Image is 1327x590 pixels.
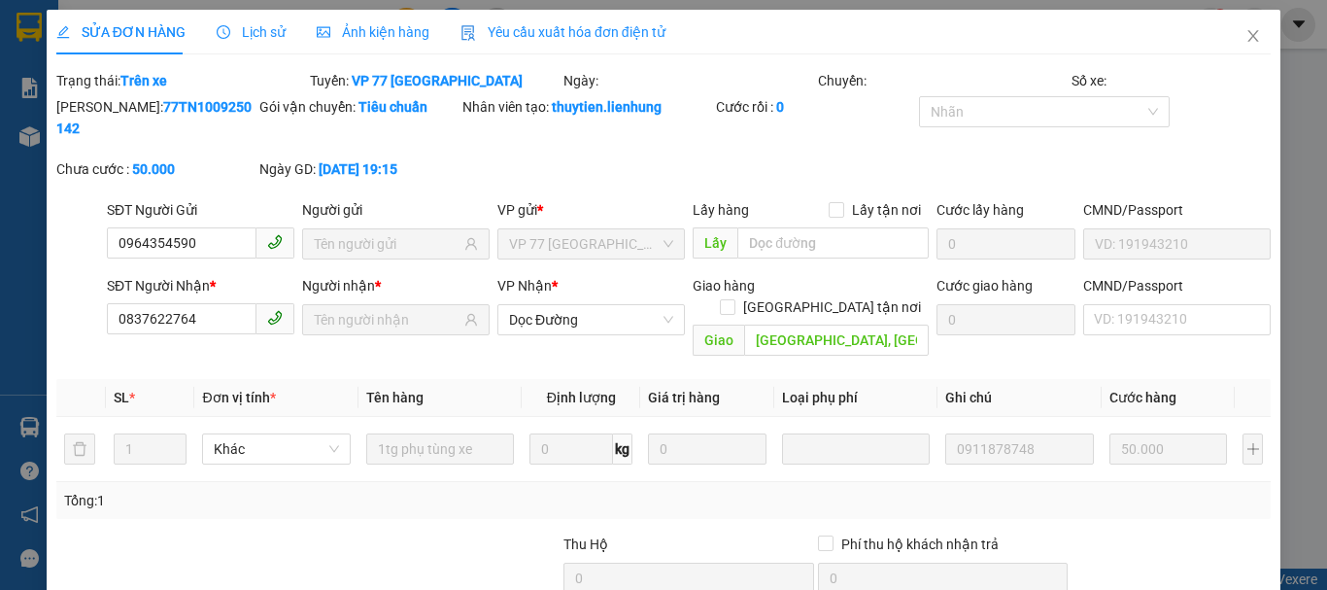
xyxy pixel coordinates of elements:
[563,537,608,552] span: Thu Hộ
[547,390,616,405] span: Định lượng
[774,379,937,417] th: Loại phụ phí
[314,233,460,255] input: Tên người gửi
[56,96,255,139] div: [PERSON_NAME]:
[737,227,929,259] input: Dọc đường
[1109,434,1228,465] input: 0
[202,390,275,405] span: Đơn vị tính
[132,161,175,177] b: 50.000
[716,96,915,118] div: Cước rồi :
[936,228,1075,260] input: Cước lấy hàng
[693,202,749,218] span: Lấy hàng
[509,305,673,334] span: Dọc Đường
[259,96,459,118] div: Gói vận chuyển:
[1245,28,1261,44] span: close
[693,325,744,356] span: Giao
[214,434,338,464] span: Khác
[217,24,286,40] span: Lịch sử
[937,379,1101,417] th: Ghi chú
[693,227,737,259] span: Lấy
[834,534,1006,555] span: Phí thu hộ khách nhận trả
[509,229,673,259] span: VP 77 Thái Nguyên
[314,309,460,330] input: Tên người nhận
[352,73,523,88] b: VP 77 [GEOGRAPHIC_DATA]
[56,158,255,180] div: Chưa cước :
[464,313,478,327] span: user
[1109,390,1176,405] span: Cước hàng
[56,24,186,40] span: SỬA ĐƠN HÀNG
[120,73,167,88] b: Trên xe
[945,434,1093,465] input: Ghi Chú
[693,278,755,294] span: Giao hàng
[464,237,478,251] span: user
[64,434,95,465] button: delete
[497,199,685,221] div: VP gửi
[1070,70,1273,91] div: Số xe:
[936,202,1024,218] label: Cước lấy hàng
[54,70,308,91] div: Trạng thái:
[366,390,424,405] span: Tên hàng
[267,234,283,250] span: phone
[56,25,70,39] span: edit
[936,304,1075,335] input: Cước giao hàng
[460,24,665,40] span: Yêu cầu xuất hóa đơn điện tử
[1083,228,1271,260] input: VD: 191943210
[776,99,784,115] b: 0
[1242,434,1263,465] button: plus
[107,199,294,221] div: SĐT Người Gửi
[648,434,766,465] input: 0
[366,434,514,465] input: VD: Bàn, Ghế
[302,275,490,296] div: Người nhận
[308,70,561,91] div: Tuyến:
[552,99,662,115] b: thuytien.lienhung
[462,96,712,118] div: Nhân viên tạo:
[267,310,283,326] span: phone
[561,70,815,91] div: Ngày:
[936,278,1033,294] label: Cước giao hàng
[844,199,929,221] span: Lấy tận nơi
[497,278,552,294] span: VP Nhận
[613,434,632,465] span: kg
[1083,199,1271,221] div: CMND/Passport
[319,161,397,177] b: [DATE] 19:15
[358,99,427,115] b: Tiêu chuẩn
[302,199,490,221] div: Người gửi
[460,25,476,41] img: icon
[107,275,294,296] div: SĐT Người Nhận
[735,296,929,318] span: [GEOGRAPHIC_DATA] tận nơi
[1083,275,1271,296] div: CMND/Passport
[217,25,230,39] span: clock-circle
[64,490,514,511] div: Tổng: 1
[259,158,459,180] div: Ngày GD:
[317,25,330,39] span: picture
[114,390,129,405] span: SL
[648,390,720,405] span: Giá trị hàng
[744,325,929,356] input: Dọc đường
[816,70,1070,91] div: Chuyến:
[317,24,429,40] span: Ảnh kiện hàng
[1226,10,1280,64] button: Close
